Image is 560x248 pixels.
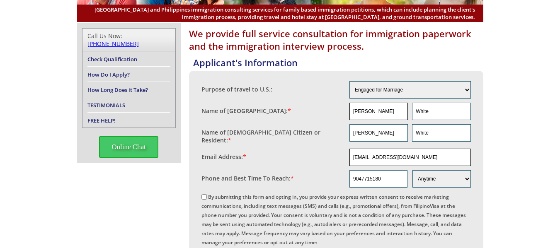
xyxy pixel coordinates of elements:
[201,174,294,182] label: Phone and Best Time To Reach:
[349,103,408,120] input: First Name
[87,117,116,124] a: FREE HELP!
[201,153,246,161] label: Email Address:
[349,149,471,166] input: Email Address
[85,6,475,21] span: [GEOGRAPHIC_DATA] and Philippines immigration consulting services for family based immigration pe...
[87,86,148,94] a: How Long Does it Take?
[412,103,470,120] input: Last Name
[201,194,207,200] input: By submitting this form and opting in, you provide your express written consent to receive market...
[193,56,483,69] h4: Applicant's Information
[189,27,483,52] h1: We provide full service consultation for immigration paperwork and the immigration interview proc...
[87,55,137,63] a: Check Qualification
[87,71,130,78] a: How Do I Apply?
[412,124,470,142] input: Last Name
[201,85,272,93] label: Purpose of travel to U.S.:
[87,101,125,109] a: TESTIMONIALS
[201,128,342,144] label: Name of [DEMOGRAPHIC_DATA] Citizen or Resident:
[349,124,408,142] input: First Name
[349,170,407,188] input: Phone
[412,170,470,188] select: Phone and Best Reach Time are required.
[87,32,170,48] div: Call Us Now:
[201,107,291,115] label: Name of [GEOGRAPHIC_DATA]:
[99,136,158,158] span: Online Chat
[87,40,139,48] a: [PHONE_NUMBER]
